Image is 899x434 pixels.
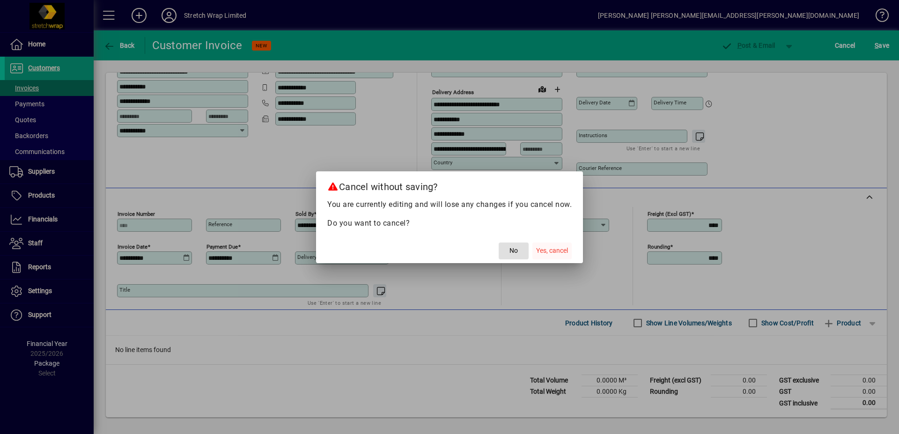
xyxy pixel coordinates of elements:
p: Do you want to cancel? [327,218,572,229]
button: Yes, cancel [532,243,572,259]
button: No [499,243,529,259]
span: No [509,246,518,256]
p: You are currently editing and will lose any changes if you cancel now. [327,199,572,210]
span: Yes, cancel [536,246,568,256]
h2: Cancel without saving? [316,171,583,199]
